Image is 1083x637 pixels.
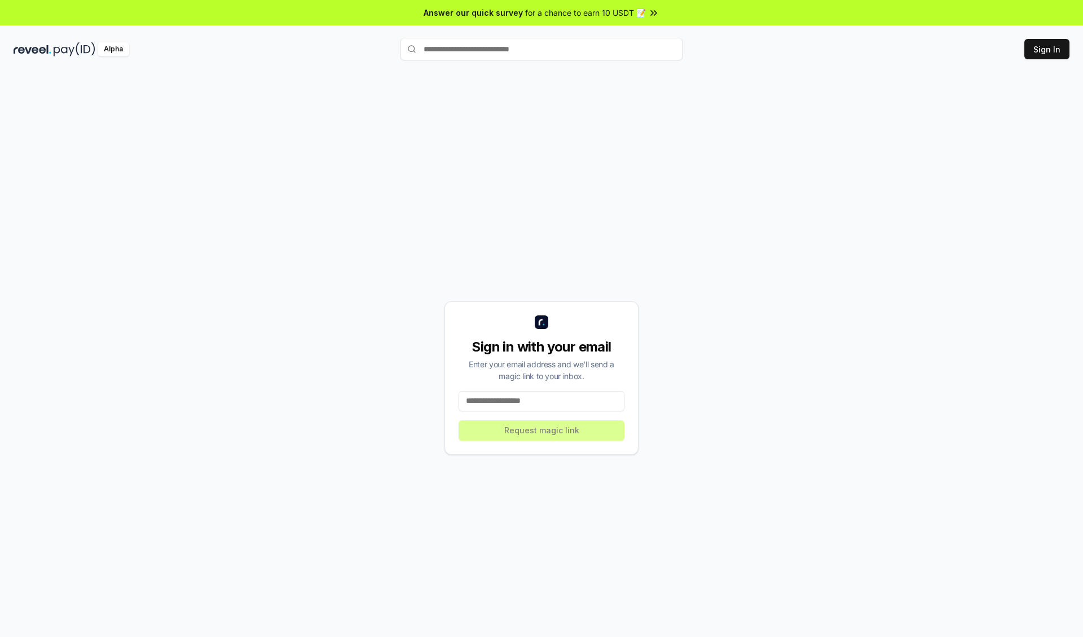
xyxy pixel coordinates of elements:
button: Sign In [1024,39,1069,59]
img: pay_id [54,42,95,56]
div: Alpha [98,42,129,56]
span: for a chance to earn 10 USDT 📝 [525,7,646,19]
span: Answer our quick survey [424,7,523,19]
img: reveel_dark [14,42,51,56]
div: Sign in with your email [459,338,624,356]
div: Enter your email address and we’ll send a magic link to your inbox. [459,358,624,382]
img: logo_small [535,315,548,329]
